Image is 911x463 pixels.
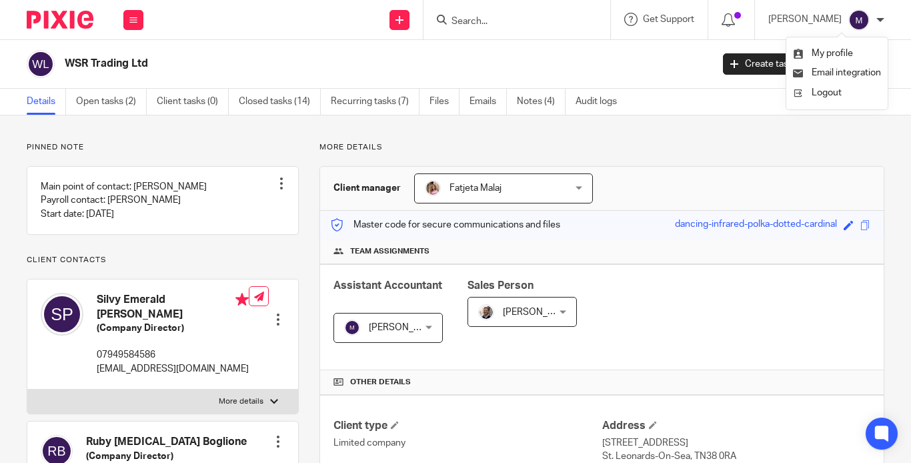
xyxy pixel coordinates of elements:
p: More details [319,142,884,153]
p: 07949584586 [97,348,249,362]
a: Notes (4) [517,89,566,115]
a: Recurring tasks (7) [331,89,419,115]
span: Email integration [812,68,881,77]
span: Fatjeta Malaj [449,183,502,193]
a: Audit logs [576,89,627,115]
h4: Client type [333,419,602,433]
span: Get Support [643,15,694,24]
p: St. Leonards-On-Sea, TN38 0RA [602,450,870,463]
img: svg%3E [27,50,55,78]
span: Logout [812,88,842,97]
p: Master code for secure communications and files [330,218,560,232]
div: dancing-infrared-polka-dotted-cardinal [675,217,837,233]
a: Logout [793,83,881,103]
p: [EMAIL_ADDRESS][DOMAIN_NAME] [97,362,249,376]
h4: Address [602,419,870,433]
span: Team assignments [350,246,429,257]
img: svg%3E [344,320,360,336]
img: MicrosoftTeams-image%20(5).png [425,180,441,196]
img: svg%3E [41,293,83,336]
a: Details [27,89,66,115]
a: Open tasks (2) [76,89,147,115]
span: Assistant Accountant [333,280,442,291]
a: Create task [723,53,800,75]
img: svg%3E [848,9,870,31]
img: Pixie [27,11,93,29]
h3: Client manager [333,181,401,195]
h5: (Company Director) [86,450,247,463]
a: Closed tasks (14) [239,89,321,115]
input: Search [450,16,570,28]
a: Client tasks (0) [157,89,229,115]
img: Matt%20Circle.png [478,304,494,320]
a: Emails [470,89,507,115]
span: [PERSON_NAME] [503,308,576,317]
p: Pinned note [27,142,299,153]
h4: Ruby [MEDICAL_DATA] Boglione [86,435,247,449]
a: Email integration [793,68,881,77]
p: [PERSON_NAME] [768,13,842,26]
i: Primary [235,293,249,306]
p: Limited company [333,436,602,450]
h5: (Company Director) [97,322,249,335]
a: Files [429,89,460,115]
p: More details [219,396,263,407]
p: [STREET_ADDRESS] [602,436,870,450]
span: Sales Person [468,280,534,291]
a: My profile [793,49,853,58]
p: Client contacts [27,255,299,266]
h4: Silvy Emerald [PERSON_NAME] [97,293,249,322]
span: Other details [350,377,411,388]
span: [PERSON_NAME] [369,323,442,332]
span: My profile [812,49,853,58]
h2: WSR Trading Ltd [65,57,576,71]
